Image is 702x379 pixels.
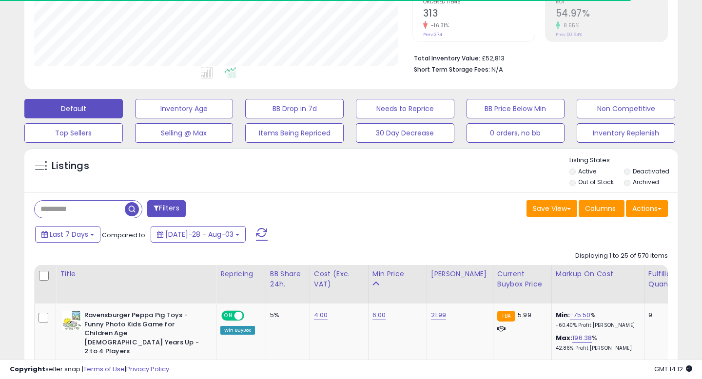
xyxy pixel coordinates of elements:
a: 6.00 [372,310,386,320]
button: BB Price Below Min [467,99,565,118]
strong: Copyright [10,364,45,374]
div: Win BuyBox [220,326,255,335]
button: 30 Day Decrease [356,123,454,143]
button: Last 7 Days [35,226,100,243]
div: Title [60,269,212,279]
th: The percentage added to the cost of goods (COGS) that forms the calculator for Min & Max prices. [551,265,644,303]
span: [DATE]-28 - Aug-03 [165,229,234,239]
span: 5.99 [518,310,531,320]
small: 8.55% [560,22,580,29]
b: Max: [556,333,573,342]
button: Inventory Replenish [577,123,675,143]
button: Actions [626,200,668,217]
b: Short Term Storage Fees: [414,65,490,74]
div: 9 [648,311,679,320]
small: -16.31% [428,22,449,29]
span: N/A [491,65,503,74]
img: 518y4JU62gL._SL40_.jpg [62,311,82,330]
button: Save View [526,200,577,217]
div: Min Price [372,269,423,279]
small: Prev: 50.64% [556,32,582,38]
div: % [556,334,637,352]
li: £52,813 [414,52,661,63]
div: 5% [270,311,302,320]
label: Active [578,167,596,175]
button: Top Sellers [24,123,123,143]
a: Terms of Use [83,364,125,374]
label: Out of Stock [578,178,614,186]
span: Last 7 Days [50,229,88,239]
button: Columns [579,200,624,217]
span: 2025-08-13 14:12 GMT [654,364,692,374]
button: 0 orders, no bb [467,123,565,143]
div: Displaying 1 to 25 of 570 items [575,251,668,261]
div: Fulfillable Quantity [648,269,682,289]
p: -60.40% Profit [PERSON_NAME] [556,322,637,329]
button: Selling @ Max [135,123,234,143]
label: Archived [633,178,659,186]
button: Inventory Age [135,99,234,118]
div: Repricing [220,269,262,279]
div: Markup on Cost [556,269,640,279]
small: FBA [497,311,515,322]
h2: 313 [423,8,535,21]
h2: 54.97% [556,8,667,21]
button: [DATE]-28 - Aug-03 [151,226,246,243]
div: Cost (Exc. VAT) [314,269,364,289]
a: Privacy Policy [126,364,169,374]
h5: Listings [52,159,89,173]
div: % [556,311,637,329]
button: Filters [147,200,185,217]
a: 4.00 [314,310,328,320]
b: Ravensburger Peppa Pig Toys - Funny Photo Kids Game for Children Age [DEMOGRAPHIC_DATA] Years Up ... [84,311,203,359]
button: Items Being Repriced [245,123,344,143]
button: BB Drop in 7d [245,99,344,118]
div: Current Buybox Price [497,269,547,289]
a: -75.50 [570,310,590,320]
span: Compared to: [102,230,147,240]
p: 42.86% Profit [PERSON_NAME] [556,345,637,352]
button: Default [24,99,123,118]
span: Columns [585,204,616,213]
div: BB Share 24h. [270,269,306,289]
b: Min: [556,310,570,320]
small: Prev: 374 [423,32,442,38]
button: Non Competitive [577,99,675,118]
a: 21.99 [431,310,447,320]
label: Deactivated [633,167,669,175]
div: [PERSON_NAME] [431,269,489,279]
span: ON [222,312,234,320]
div: seller snap | | [10,365,169,374]
b: Total Inventory Value: [414,54,480,62]
button: Needs to Reprice [356,99,454,118]
a: 196.38 [572,333,592,343]
p: Listing States: [569,156,678,165]
span: OFF [243,312,258,320]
